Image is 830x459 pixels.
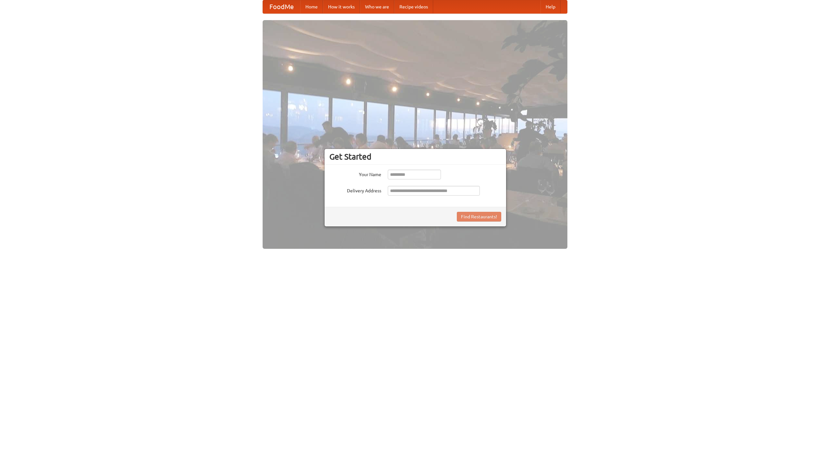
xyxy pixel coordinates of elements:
button: Find Restaurants! [457,212,501,222]
a: Recipe videos [394,0,433,13]
label: Delivery Address [329,186,381,194]
a: FoodMe [263,0,300,13]
a: How it works [323,0,360,13]
h3: Get Started [329,152,501,162]
a: Who we are [360,0,394,13]
a: Home [300,0,323,13]
a: Help [540,0,561,13]
label: Your Name [329,170,381,178]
